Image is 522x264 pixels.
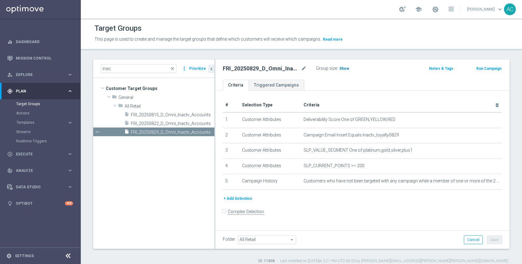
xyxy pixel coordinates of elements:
[7,72,67,78] div: Explore
[7,195,73,212] div: Optibot
[7,72,13,78] i: person_search
[497,6,503,13] span: keyboard_arrow_down
[181,64,187,73] i: more_vert
[7,88,67,94] div: Plan
[6,253,12,259] i: settings
[223,128,240,143] td: 2
[16,136,80,146] div: Realtime Triggers
[7,89,73,94] button: gps_fixed Plan keyboard_arrow_right
[223,174,240,190] td: 5
[428,65,454,72] button: Notes & Tags
[16,99,80,109] div: Target Groups
[16,139,65,144] a: Realtime Triggers
[16,73,67,77] span: Explore
[240,174,301,190] td: Campaign History
[124,129,129,136] i: insert_drive_file
[67,184,73,190] i: keyboard_arrow_right
[94,24,142,33] h1: Target Groups
[7,152,73,157] button: play_circle_outline Execute keyboard_arrow_right
[188,65,207,73] button: Prioritize
[415,6,422,13] span: school
[67,120,73,126] i: keyboard_arrow_right
[476,65,502,72] button: Run Campaign
[16,111,65,116] a: Actions
[67,151,73,157] i: keyboard_arrow_right
[7,168,13,173] i: track_changes
[7,88,13,94] i: gps_fixed
[240,98,301,112] th: Selection Type
[16,127,80,136] div: Streams
[223,159,240,174] td: 4
[495,103,500,108] i: delete_forever
[65,201,73,205] div: +10
[466,5,504,14] a: [PERSON_NAME]keyboard_arrow_down
[118,95,214,100] span: General
[240,128,301,143] td: Customer Attributes
[7,168,67,173] div: Analyze
[240,159,301,174] td: Customer Attributes
[487,235,502,244] button: Save
[16,120,73,125] button: Templates keyboard_arrow_right
[170,66,175,71] span: close
[7,39,73,44] button: equalizer Dashboard
[101,64,176,73] input: Quick find group or folder
[16,121,61,124] span: Templates
[208,65,214,73] button: chevron_left
[7,185,73,190] button: Data Studio keyboard_arrow_right
[304,102,319,107] span: Criteria
[304,148,413,153] span: SLP_VALUE_SEGMENT One of platinum,gold,silver,plus1
[240,112,301,128] td: Customer Attributes
[304,178,500,184] span: Customers who have not been targeted with any campaign while a member of one or more of the 2 spe...
[249,80,304,91] a: Triggered Campaigns
[322,36,343,43] button: Read more
[16,195,65,212] a: Optibot
[16,34,73,50] a: Dashboard
[223,112,240,128] td: 1
[464,235,483,244] button: Cancel
[223,80,249,91] a: Criteria
[223,98,240,112] th: #
[94,37,321,42] span: This page is used to create and manage the target groups that define which customers will receive...
[16,185,67,189] span: Data Studio
[223,143,240,159] td: 3
[16,129,65,134] a: Streams
[7,56,73,61] button: Mission Control
[208,66,214,72] i: chevron_left
[125,104,214,109] span: All Retail
[223,65,300,72] h2: FRI_20250829_D_Omni_Inactv_Accounts
[16,169,67,172] span: Analyze
[7,151,67,157] div: Execute
[240,143,301,159] td: Customer Attributes
[304,163,364,168] span: SLP_CURRENT_POINTS >= 200
[67,72,73,78] i: keyboard_arrow_right
[316,66,337,71] label: Group size
[15,254,34,258] a: Settings
[124,112,129,119] i: insert_drive_file
[223,195,253,202] button: + Add Selection
[124,120,129,128] i: insert_drive_file
[304,132,399,138] span: Campaign Email Insert Equals Inactv_loyalty0829
[258,258,275,264] label: ID: 11808
[7,151,13,157] i: play_circle_outline
[7,168,73,173] div: track_changes Analyze keyboard_arrow_right
[118,103,123,110] i: folder
[7,72,73,77] button: person_search Explore keyboard_arrow_right
[16,109,80,118] div: Actions
[7,201,13,206] i: lightbulb
[339,66,349,71] span: Show
[7,50,73,66] div: Mission Control
[337,66,338,71] label: :
[16,121,67,124] div: Templates
[304,117,396,122] span: Deliverability Score One of GREEN,YELLOW,RED
[223,237,235,242] label: Folder
[16,89,67,93] span: Plan
[67,88,73,94] i: keyboard_arrow_right
[16,152,67,156] span: Execute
